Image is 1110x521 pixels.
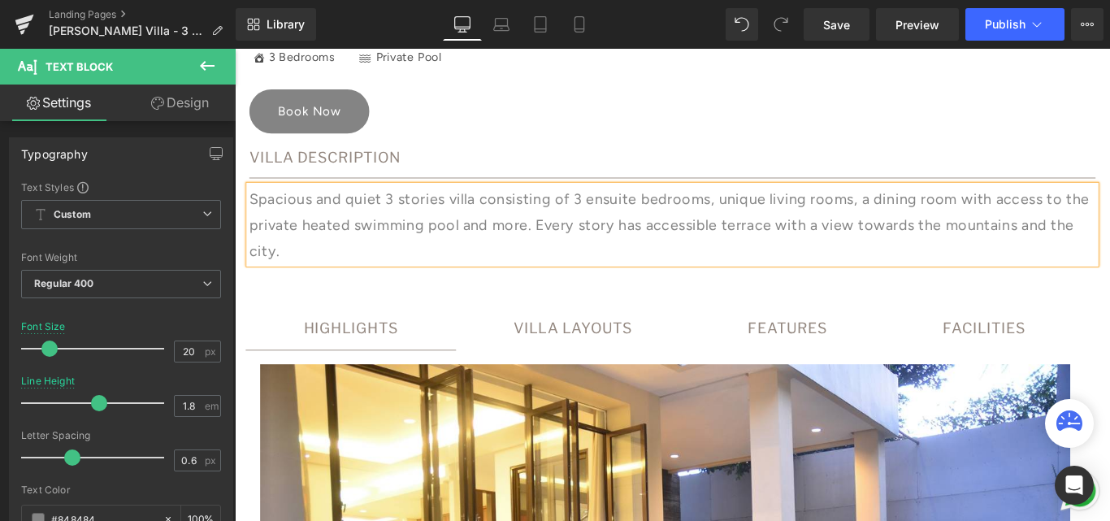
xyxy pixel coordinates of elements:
span: Text Block [46,60,113,73]
div: VILLA LAYOUTS [314,299,447,328]
b: Regular 400 [34,277,94,289]
button: Undo [726,8,758,41]
span: Publish [985,18,1025,31]
b: Custom [54,208,91,222]
a: Mobile [560,8,599,41]
a: Tablet [521,8,560,41]
span: px [205,455,219,466]
div: Text Color [21,484,221,496]
a: Landing Pages [49,8,236,21]
div: Font Weight [21,252,221,263]
a: Preview [876,8,959,41]
span: px [205,346,219,357]
a: Laptop [482,8,521,41]
a: New Library [236,8,316,41]
a: Book Now [16,46,151,95]
a: Design [121,85,239,121]
button: Redo [765,8,797,41]
div: Line Height [21,376,75,387]
div: Font Size [21,321,66,332]
button: Publish [965,8,1064,41]
span: Library [267,17,305,32]
p: Spacious and quiet 3 stories villa consisting of 3 ensuite bedrooms, unique living rooms, a dinin... [16,154,967,241]
span: Save [823,16,850,33]
span: [PERSON_NAME] Villa - 3 bedrooms Villa with a Private Heated Swimming Pool [49,24,205,37]
div: HIGHLIGHTS [77,299,184,328]
span: Preview [895,16,939,33]
p: VILLA DESCRIPTION [16,107,967,137]
div: Open Intercom Messenger [1055,466,1094,505]
div: Letter Spacing [21,430,221,441]
button: More [1071,8,1103,41]
div: FEATURES [576,299,666,328]
div: FACILITIES [796,299,888,328]
div: Text Styles [21,180,221,193]
div: Typography [21,138,88,161]
a: Desktop [443,8,482,41]
span: em [205,401,219,411]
